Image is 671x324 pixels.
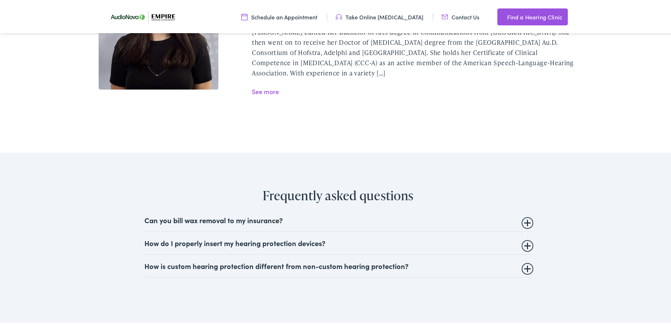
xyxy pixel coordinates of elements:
img: utility icon [442,12,448,19]
h2: Frequently asked questions [27,187,649,202]
a: Schedule an Appointment [241,12,317,19]
div: [PERSON_NAME] earned her Bachelor of Arts degree in Communications from [GEOGRAPHIC_DATA]. She th... [252,26,578,77]
summary: How is custom hearing protection different from non-custom hearing protection? [144,260,532,269]
img: utility icon [241,12,248,19]
a: Find a Hearing Clinic [497,7,568,24]
a: Contact Us [442,12,479,19]
a: Take Online [MEDICAL_DATA] [336,12,423,19]
a: See more [252,86,279,94]
img: utility icon [497,11,504,20]
summary: How do I properly insert my hearing protection devices? [144,237,532,246]
img: utility icon [336,12,342,19]
summary: Can you bill wax removal to my insurance? [144,214,532,223]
